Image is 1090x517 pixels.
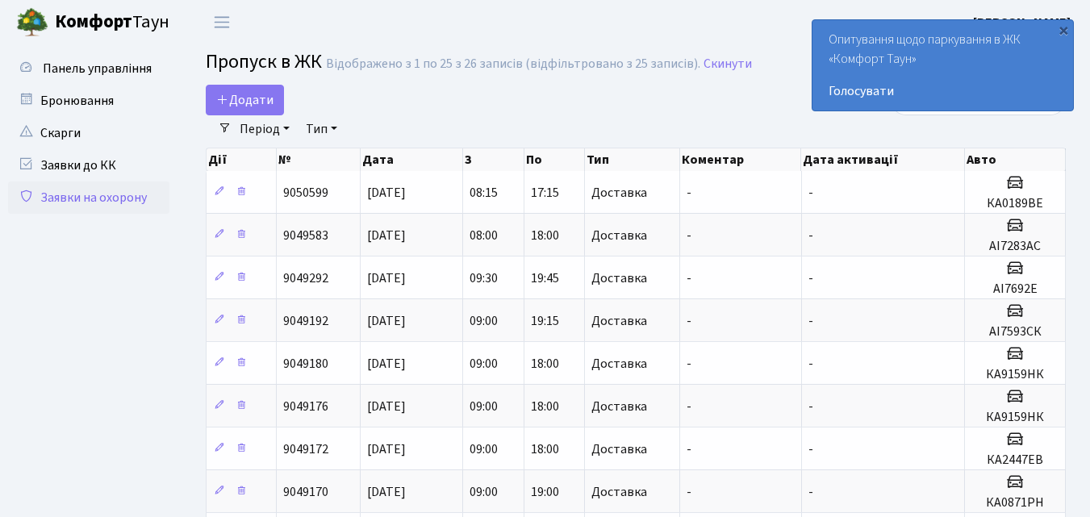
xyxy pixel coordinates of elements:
span: 9049176 [283,398,328,415]
a: Тип [299,115,344,143]
span: 17:15 [531,184,559,202]
span: Доставка [591,357,647,370]
span: - [687,184,691,202]
span: [DATE] [367,184,406,202]
th: З [463,148,524,171]
div: × [1055,22,1071,38]
span: - [808,440,813,458]
a: Голосувати [829,81,1057,101]
span: Доставка [591,272,647,285]
span: - [808,312,813,330]
span: [DATE] [367,269,406,287]
span: - [808,398,813,415]
a: [PERSON_NAME] [973,13,1071,32]
span: 18:00 [531,440,559,458]
div: Опитування щодо паркування в ЖК «Комфорт Таун» [812,20,1073,110]
span: Додати [216,91,274,109]
span: Доставка [591,315,647,327]
a: Заявки на охорону [8,181,169,214]
span: - [687,269,691,287]
span: - [687,440,691,458]
span: - [808,355,813,373]
span: 9049583 [283,227,328,244]
a: Заявки до КК [8,149,169,181]
span: 09:30 [470,269,498,287]
span: 9049292 [283,269,328,287]
span: - [687,227,691,244]
span: - [687,483,691,501]
th: Дата активації [801,148,965,171]
span: Пропуск в ЖК [206,48,322,76]
span: 18:00 [531,398,559,415]
span: Доставка [591,229,647,242]
span: [DATE] [367,440,406,458]
b: [PERSON_NAME] [973,14,1071,31]
span: 9049192 [283,312,328,330]
span: 9049180 [283,355,328,373]
span: 09:00 [470,355,498,373]
span: 09:00 [470,312,498,330]
h5: АІ7593СК [971,324,1059,340]
a: Бронювання [8,85,169,117]
a: Скинути [704,56,752,72]
div: Відображено з 1 по 25 з 26 записів (відфільтровано з 25 записів). [326,56,700,72]
th: Дата [361,148,463,171]
span: 09:00 [470,398,498,415]
span: 19:45 [531,269,559,287]
span: - [808,269,813,287]
th: По [524,148,586,171]
span: 18:00 [531,355,559,373]
span: [DATE] [367,355,406,373]
span: - [808,227,813,244]
th: № [277,148,361,171]
th: Тип [585,148,680,171]
h5: КА0189ВЕ [971,196,1059,211]
span: - [808,184,813,202]
span: Доставка [591,443,647,456]
span: [DATE] [367,483,406,501]
button: Переключити навігацію [202,9,242,35]
span: - [687,355,691,373]
h5: АІ7283АС [971,239,1059,254]
a: Панель управління [8,52,169,85]
a: Додати [206,85,284,115]
span: 08:00 [470,227,498,244]
span: [DATE] [367,227,406,244]
th: Коментар [680,148,801,171]
span: Панель управління [43,60,152,77]
span: 9049170 [283,483,328,501]
span: 09:00 [470,440,498,458]
span: [DATE] [367,312,406,330]
span: 18:00 [531,227,559,244]
span: 09:00 [470,483,498,501]
img: logo.png [16,6,48,39]
b: Комфорт [55,9,132,35]
span: - [687,398,691,415]
span: - [808,483,813,501]
a: Період [233,115,296,143]
span: - [687,312,691,330]
a: Скарги [8,117,169,149]
span: Доставка [591,186,647,199]
span: Доставка [591,400,647,413]
span: Доставка [591,486,647,498]
span: 9049172 [283,440,328,458]
span: 9050599 [283,184,328,202]
h5: КА9159НК [971,410,1059,425]
span: 19:15 [531,312,559,330]
span: Таун [55,9,169,36]
span: [DATE] [367,398,406,415]
span: 08:15 [470,184,498,202]
th: Дії [207,148,277,171]
h5: КА0871РН [971,495,1059,511]
span: 19:00 [531,483,559,501]
h5: КА2447ЕВ [971,452,1059,468]
h5: КА9159НК [971,367,1059,382]
th: Авто [965,148,1066,171]
h5: АІ7692Е [971,281,1059,297]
